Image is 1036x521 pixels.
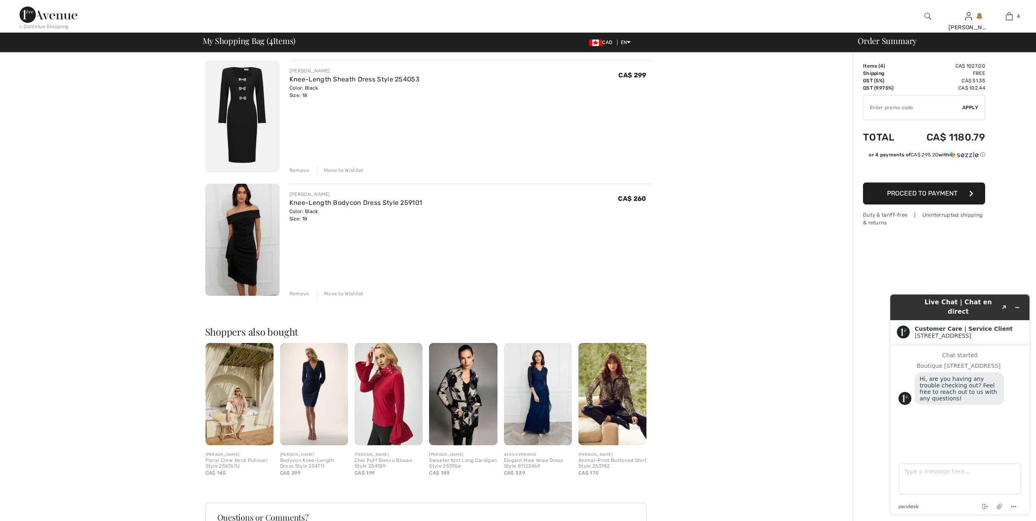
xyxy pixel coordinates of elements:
[962,104,979,111] span: Apply
[206,452,274,458] div: [PERSON_NAME]
[863,95,962,120] input: Promo code
[863,182,985,204] button: Proceed to Payment
[906,84,985,92] td: CA$ 102.44
[578,458,646,469] div: Animal-Print Buttoned Shirt Style 253782
[289,75,420,83] a: Knee-Length Sheath Dress Style 254053
[989,11,1029,21] a: 4
[578,470,598,476] span: CA$ 175
[589,40,602,46] img: Canadian Dollar
[924,11,931,21] img: search the website
[504,452,572,458] div: ALEX EVENINGS
[948,23,988,32] div: [PERSON_NAME]
[863,161,985,180] iframe: PayPal-paypal
[355,452,423,458] div: [PERSON_NAME]
[205,327,653,336] h2: Shoppers also bought
[906,70,985,77] td: Free
[504,458,572,469] div: Elegant Maxi Wrap Dress Style 81122469
[863,151,985,161] div: or 4 payments ofCA$ 295.20withSezzle Click to learn more about Sezzle
[289,199,422,207] a: Knee-Length Bodycon Dress Style 259101
[618,71,646,79] span: CA$ 299
[618,195,646,202] span: CA$ 260
[289,290,309,297] div: Remove
[880,63,883,69] span: 4
[1006,11,1013,21] img: My Bag
[863,62,906,70] td: Items ( )
[589,40,615,45] span: CAD
[280,458,348,469] div: Bodycon Knee-Length Dress Style 254711
[429,452,497,458] div: [PERSON_NAME]
[621,40,631,45] span: EN
[206,458,274,469] div: Floral Crew Neck Pullover Style 256767U
[20,23,69,30] div: < Continue Shopping
[355,343,423,445] img: Chic Puff Sleeve Blouse Style 254109
[355,470,375,476] span: CA$ 199
[355,458,423,469] div: Chic Puff Sleeve Blouse Style 254109
[887,189,957,197] span: Proceed to Payment
[965,11,972,21] img: My Info
[429,343,497,445] img: Sweater Knit Long Cardigan Style 253956
[869,151,985,158] div: or 4 payments of with
[578,452,646,458] div: [PERSON_NAME]
[965,12,972,20] a: Sign In
[289,191,422,198] div: [PERSON_NAME]
[863,84,906,92] td: QST (9.975%)
[289,208,422,222] div: Color: Black Size: 18
[863,123,906,151] td: Total
[504,470,525,476] span: CA$ 339
[203,37,296,45] span: My Shopping Bag ( Items)
[906,123,985,151] td: CA$ 1180.79
[206,470,226,476] span: CA$ 145
[848,37,1031,45] div: Order Summary
[863,211,985,226] div: Duty & tariff-free | Uninterrupted shipping & returns
[317,290,364,297] div: Move to Wishlist
[280,343,348,445] img: Bodycon Knee-Length Dress Style 254711
[20,7,77,23] img: 1ère Avenue
[949,151,979,158] img: Sezzle
[884,288,1036,521] iframe: Find more information here
[863,77,906,84] td: GST (5%)
[504,343,572,445] img: Elegant Maxi Wrap Dress Style 81122469
[429,470,449,476] span: CA$ 189
[863,70,906,77] td: Shipping
[18,6,35,13] span: Chat
[906,77,985,84] td: CA$ 51.35
[205,184,280,296] img: Knee-Length Bodycon Dress Style 259101
[906,62,985,70] td: CA$ 1027.00
[911,152,938,158] span: CA$ 295.20
[269,35,273,45] span: 4
[289,84,420,99] div: Color: Black Size: 18
[289,167,309,174] div: Remove
[206,343,274,445] img: Floral Crew Neck Pullover Style 256767U
[205,60,280,172] img: Knee-Length Sheath Dress Style 254053
[1017,13,1020,20] span: 4
[429,458,497,469] div: Sweater Knit Long Cardigan Style 253956
[280,470,300,476] span: CA$ 299
[289,67,420,75] div: [PERSON_NAME]
[280,452,348,458] div: [PERSON_NAME]
[317,167,364,174] div: Move to Wishlist
[578,343,646,445] img: Animal-Print Buttoned Shirt Style 253782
